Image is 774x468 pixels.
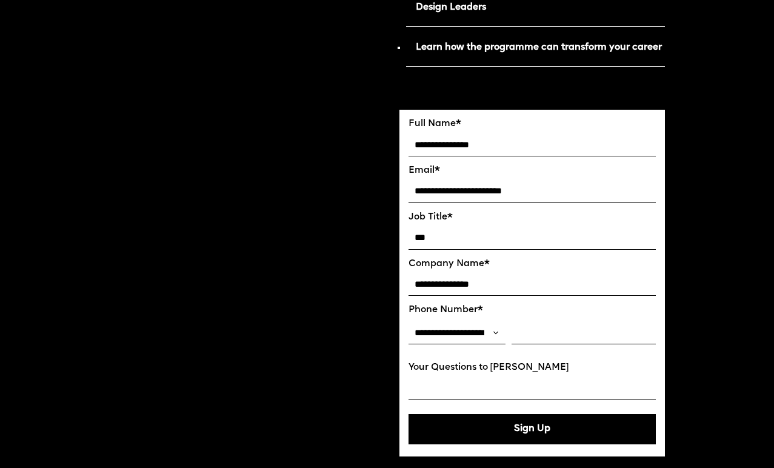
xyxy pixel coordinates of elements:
[409,259,656,270] label: Company Name
[409,119,656,130] label: Full Name
[409,212,656,223] label: Job Title
[409,363,656,373] label: Your Questions to [PERSON_NAME]
[409,414,656,444] button: Sign Up
[409,165,656,176] label: Email
[409,305,656,316] label: Phone Number
[416,43,662,52] strong: Learn how the programme can transform your career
